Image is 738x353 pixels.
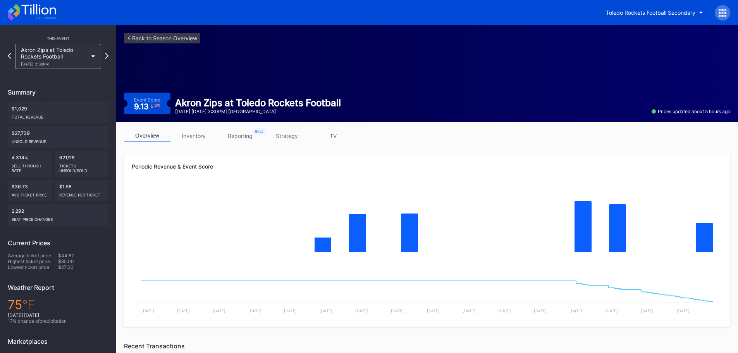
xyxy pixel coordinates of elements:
[124,33,200,43] a: <-Back to Season Overview
[59,160,105,173] div: Tickets Unsold/Sold
[8,204,108,226] div: 2,292
[569,308,582,313] text: [DATE]
[12,112,105,119] div: Total Revenue
[498,308,511,313] text: [DATE]
[141,308,154,313] text: [DATE]
[8,253,58,258] div: Average ticket price
[22,297,35,312] span: ℉
[134,103,160,110] div: 9.13
[132,261,723,319] svg: Chart title
[652,108,730,114] div: Prices updated about 5 hours ago
[600,5,709,20] button: Toledo Rockets Football Secondary
[248,308,261,313] text: [DATE]
[177,308,190,313] text: [DATE]
[8,239,108,247] div: Current Prices
[12,214,105,222] div: seat price changes
[58,253,108,258] div: $44.67
[8,88,108,96] div: Summary
[55,151,109,177] div: 621/28
[8,258,58,264] div: Highest ticket price
[154,103,160,108] div: 3 %
[355,308,368,313] text: [DATE]
[8,284,108,291] div: Weather Report
[8,151,52,177] div: 4.314%
[217,130,263,142] a: reporting
[124,130,170,142] a: overview
[606,9,695,16] div: Toledo Rockets Football Secondary
[605,308,618,313] text: [DATE]
[213,308,225,313] text: [DATE]
[8,264,58,270] div: Lowest ticket price
[58,264,108,270] div: $27.00
[677,308,690,313] text: [DATE]
[175,97,341,108] div: Akron Zips at Toledo Rockets Football
[641,308,654,313] text: [DATE]
[463,308,475,313] text: [DATE]
[132,163,723,170] div: Periodic Revenue & Event Score
[21,62,88,66] div: [DATE] 3:30PM
[427,308,440,313] text: [DATE]
[263,130,310,142] a: strategy
[534,308,547,313] text: [DATE]
[8,338,108,345] div: Marketplaces
[21,46,88,66] div: Akron Zips at Toledo Rockets Football
[284,308,297,313] text: [DATE]
[8,180,52,201] div: $36.73
[391,308,404,313] text: [DATE]
[170,130,217,142] a: inventory
[55,180,109,201] div: $1.58
[320,308,332,313] text: [DATE]
[8,102,108,123] div: $1,029
[134,97,160,103] div: Event Score
[8,36,108,41] div: This Event
[175,108,341,114] div: [DATE] [DATE] 3:30PM | [GEOGRAPHIC_DATA]
[8,297,108,312] div: 75
[58,258,108,264] div: $85.00
[12,189,48,197] div: Avg ticket price
[124,342,730,350] div: Recent Transactions
[8,126,108,148] div: $27,739
[59,189,105,197] div: Revenue per ticket
[12,160,48,173] div: Sell Through Rate
[12,136,105,144] div: Unsold Revenue
[8,312,108,318] div: [DATE] [DATE]
[132,183,723,261] svg: Chart title
[310,130,356,142] a: TV
[8,318,108,324] div: 17 % chance of precipitation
